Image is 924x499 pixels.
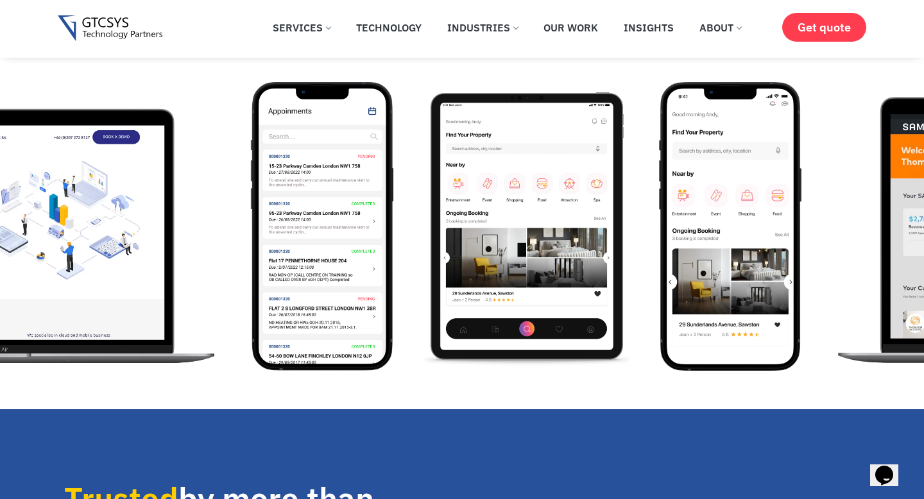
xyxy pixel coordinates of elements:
div: 8 / 12 [419,82,659,371]
a: Get quote [782,13,866,42]
a: Our Work [534,13,608,42]
a: Services [263,13,340,42]
img: Gtcsys logo [58,15,162,42]
div: 7 / 12 [250,82,418,371]
img: S4B mobile app by the Best Web and Mobile App Development Company [250,82,393,371]
span: Get quote [798,21,851,34]
a: Technology [346,13,431,42]
a: About [690,13,751,42]
img: Hapa Tablet app developed by the Best Web and Mobile App Development Company [419,82,633,371]
img: Hapa mobile app developed by the Best Web and Mobile App Development Company [659,82,802,371]
a: Insights [614,13,683,42]
iframe: To enrich screen reader interactions, please activate Accessibility in Grammarly extension settings [870,448,911,486]
a: Industries [438,13,527,42]
div: 9 / 12 [659,82,828,371]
